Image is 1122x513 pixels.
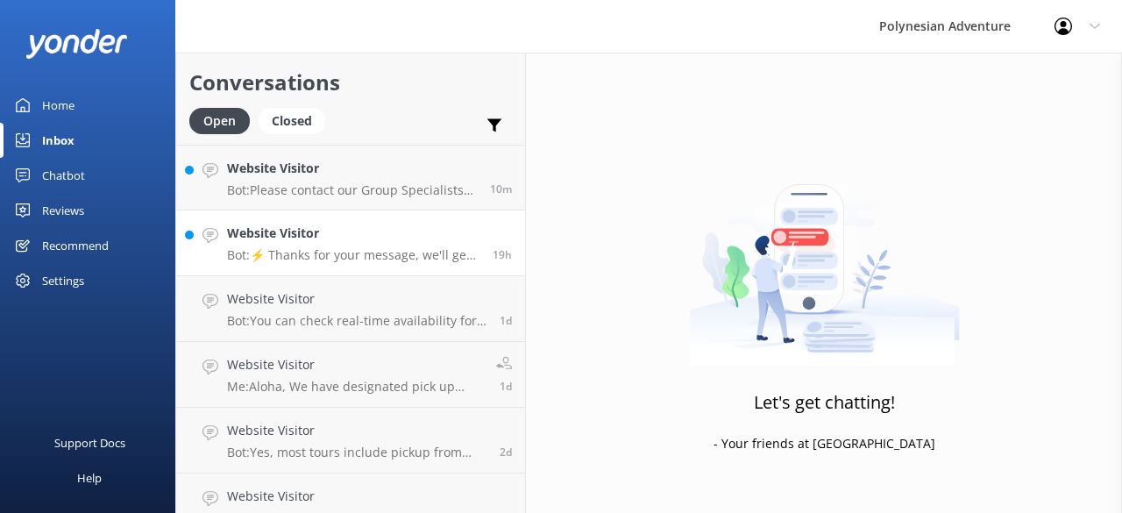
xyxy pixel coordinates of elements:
p: Bot: Please contact our Group Specialists at [PHONE_NUMBER] or request a custom quote at [DOMAIN_... [227,182,477,198]
h4: Website Visitor [227,421,486,440]
p: Me: Aloha, We have designated pick up times and locations in the [GEOGRAPHIC_DATA] area. If you h... [227,379,483,395]
a: Website VisitorBot:⚡ Thanks for your message, we'll get back to you as soon as we can. You're als... [176,210,525,276]
h3: Let's get chatting! [754,388,895,417]
h4: Website Visitor [227,289,486,309]
img: yonder-white-logo.png [26,29,127,58]
a: Website VisitorBot:Please contact our Group Specialists at [PHONE_NUMBER] or request a custom quo... [176,145,525,210]
div: Help [77,460,102,495]
span: 11:44am 15-Aug-2025 (UTC -10:00) Pacific/Honolulu [490,182,512,196]
a: Website VisitorBot:Yes, most tours include pickup from designated airports. If you haven't provid... [176,408,525,474]
div: Settings [42,263,84,298]
h4: Website Visitor [227,487,486,506]
div: Support Docs [54,425,125,460]
a: Website VisitorMe:Aloha, We have designated pick up times and locations in the [GEOGRAPHIC_DATA] ... [176,342,525,408]
div: Reviews [42,193,84,228]
div: Open [189,108,250,134]
img: artwork of a man stealing a conversation from at giant smartphone [689,147,960,367]
div: Home [42,88,75,123]
span: 04:25pm 14-Aug-2025 (UTC -10:00) Pacific/Honolulu [493,247,512,262]
div: Closed [259,108,325,134]
h4: Website Visitor [227,224,479,243]
a: Website VisitorBot:You can check real-time availability for the Road to Hana tour and make a book... [176,276,525,342]
p: - Your friends at [GEOGRAPHIC_DATA] [714,434,935,453]
p: Bot: Yes, most tours include pickup from designated airports. If you haven't provided your lodgin... [227,445,486,460]
h4: Website Visitor [227,159,477,178]
a: Closed [259,110,334,130]
span: 08:01am 14-Aug-2025 (UTC -10:00) Pacific/Honolulu [500,313,512,328]
p: Bot: ⚡ Thanks for your message, we'll get back to you as soon as we can. You're also welcome to k... [227,247,479,263]
span: 08:15am 13-Aug-2025 (UTC -10:00) Pacific/Honolulu [500,445,512,460]
a: Open [189,110,259,130]
span: 03:47pm 13-Aug-2025 (UTC -10:00) Pacific/Honolulu [500,379,512,394]
div: Inbox [42,123,75,158]
p: Bot: You can check real-time availability for the Road to Hana tour and make a booking online at ... [227,313,486,329]
div: Recommend [42,228,109,263]
h2: Conversations [189,66,512,99]
h4: Website Visitor [227,355,483,374]
div: Chatbot [42,158,85,193]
